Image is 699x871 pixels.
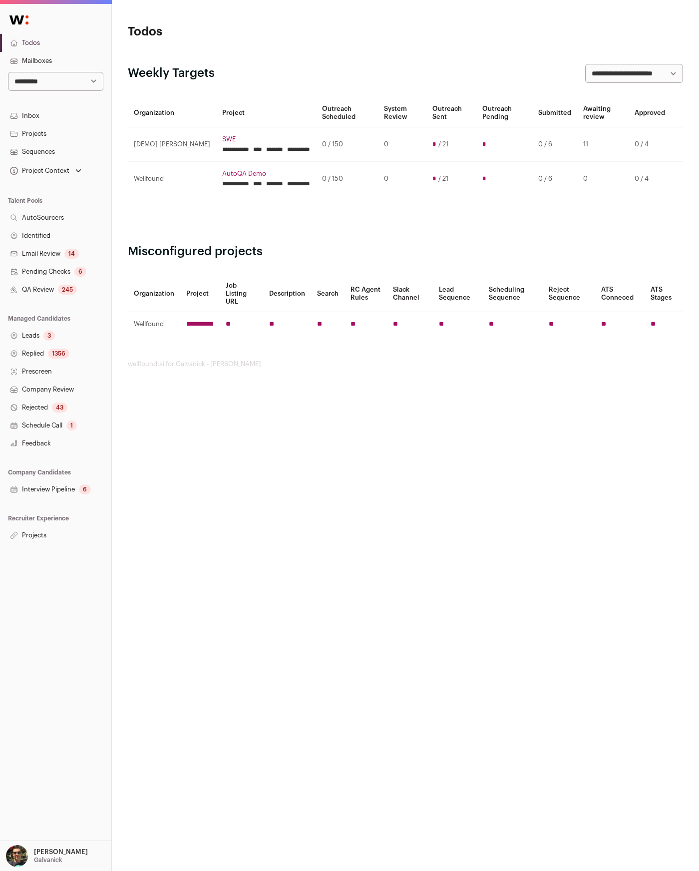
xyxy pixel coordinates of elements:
[378,99,426,127] th: System Review
[34,856,62,864] p: Galvanick
[128,360,683,368] footer: wellfound:ai for Galvanick - [PERSON_NAME]
[345,276,387,312] th: RC Agent Rules
[543,276,595,312] th: Reject Sequence
[128,24,313,40] h1: Todos
[577,127,629,162] td: 11
[311,276,345,312] th: Search
[128,276,180,312] th: Organization
[577,99,629,127] th: Awaiting review
[433,276,483,312] th: Lead Sequence
[8,167,69,175] div: Project Context
[128,127,216,162] td: [DEMO] [PERSON_NAME]
[128,162,216,196] td: Wellfound
[128,244,683,260] h2: Misconfigured projects
[8,164,83,178] button: Open dropdown
[4,10,34,30] img: Wellfound
[577,162,629,196] td: 0
[316,99,378,127] th: Outreach Scheduled
[74,267,86,277] div: 6
[629,127,671,162] td: 0 / 4
[79,484,91,494] div: 6
[438,175,448,183] span: / 21
[64,249,79,259] div: 14
[216,99,316,127] th: Project
[6,845,28,867] img: 8429747-medium_jpg
[378,127,426,162] td: 0
[48,349,69,359] div: 1356
[387,276,432,312] th: Slack Channel
[532,127,577,162] td: 0 / 6
[263,276,311,312] th: Description
[532,162,577,196] td: 0 / 6
[426,99,476,127] th: Outreach Sent
[34,848,88,856] p: [PERSON_NAME]
[222,135,310,143] a: SWE
[645,276,683,312] th: ATS Stages
[128,65,215,81] h2: Weekly Targets
[128,99,216,127] th: Organization
[58,285,77,295] div: 245
[66,421,77,431] div: 1
[476,99,532,127] th: Outreach Pending
[483,276,543,312] th: Scheduling Sequence
[629,162,671,196] td: 0 / 4
[220,276,263,312] th: Job Listing URL
[222,170,310,178] a: AutoQA Demo
[43,331,55,341] div: 3
[378,162,426,196] td: 0
[532,99,577,127] th: Submitted
[316,162,378,196] td: 0 / 150
[316,127,378,162] td: 0 / 150
[595,276,645,312] th: ATS Conneced
[438,140,448,148] span: / 21
[128,312,180,337] td: Wellfound
[52,403,67,413] div: 43
[629,99,671,127] th: Approved
[4,845,90,867] button: Open dropdown
[180,276,220,312] th: Project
